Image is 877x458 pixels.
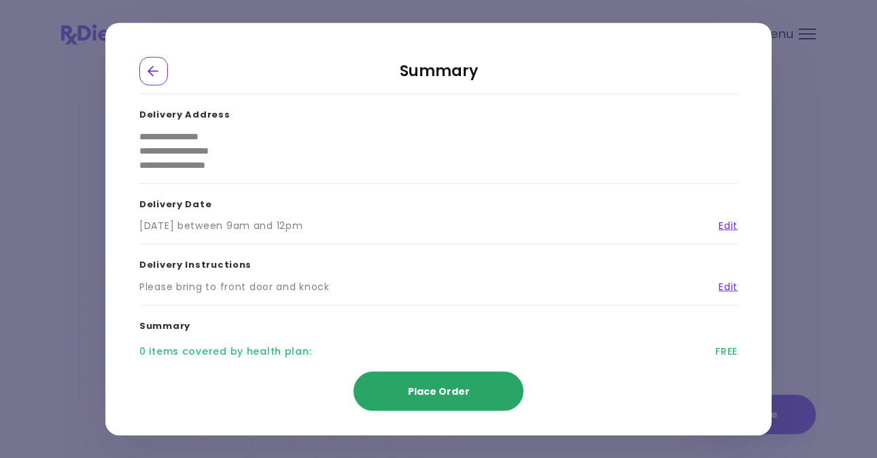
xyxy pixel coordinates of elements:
[708,219,738,233] a: Edit
[139,305,738,340] h3: Summary
[139,183,738,219] h3: Delivery Date
[139,94,738,130] h3: Delivery Address
[139,345,311,359] div: 0 items covered by health plan :
[139,279,330,294] div: Please bring to front door and knock
[408,384,470,398] span: Place Order
[139,245,738,280] h3: Delivery Instructions
[715,345,738,359] div: FREE
[139,57,738,94] h2: Summary
[139,219,303,233] div: [DATE] between 9am and 12pm
[708,279,738,294] a: Edit
[139,57,168,86] div: Go Back
[354,371,523,410] button: Place Order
